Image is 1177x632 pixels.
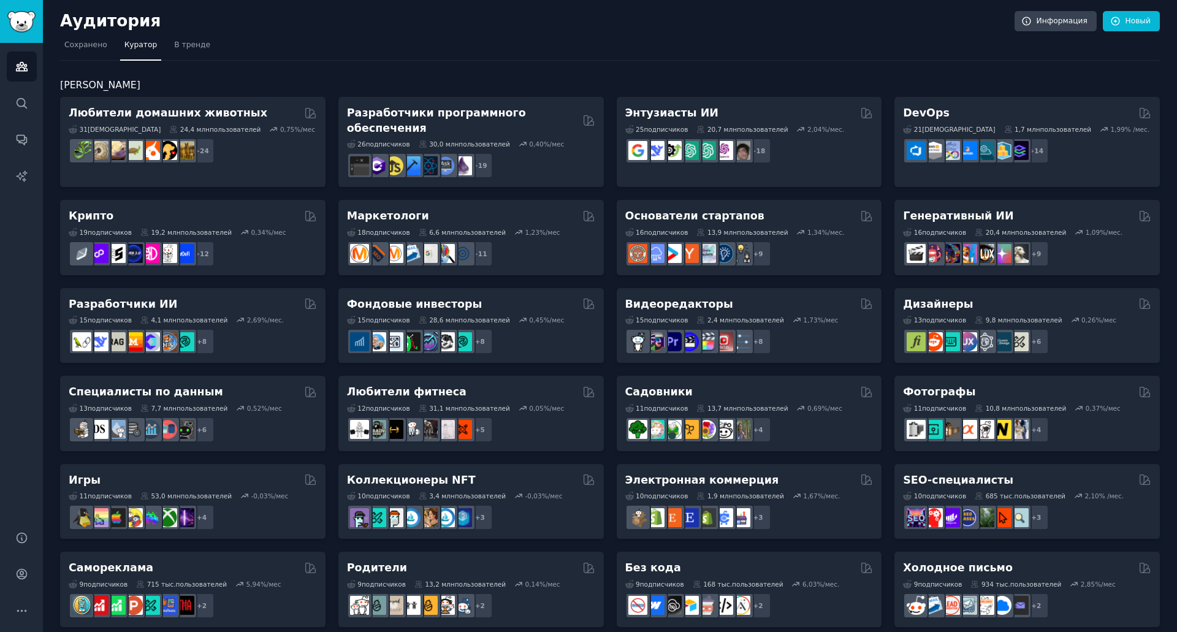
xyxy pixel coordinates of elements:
img: далле2 [924,244,943,263]
img: CozyGamers [90,508,109,527]
img: старряй [992,244,1011,263]
img: макгейминг [107,508,126,527]
font: %/мес [1095,316,1116,324]
font: %/мес [294,126,315,133]
img: Видеоредакторы [680,332,699,351]
font: Видеоредакторы [625,298,733,310]
font: [DEMOGRAPHIC_DATA] [922,126,995,133]
img: шариковый питон [90,141,109,160]
img: электронная коммерциямаркетинг [714,508,733,527]
font: 15 [636,316,644,324]
font: 2,4 млн [707,316,733,324]
font: 16 [636,229,644,236]
font: Садовники [625,386,693,398]
font: %/мес. [261,316,284,324]
font: 14 [1034,147,1043,154]
font: 0,05 [529,405,543,412]
img: дефиблокчейн [141,244,160,263]
img: EntrepreneurRideAlong [628,244,647,263]
font: %/мес [544,316,565,324]
img: постпродакшн [731,332,750,351]
img: nocodelowcode [697,596,716,615]
img: Общество разработчиков искусственного интеллекта [175,332,194,351]
img: DreamBooth [1010,244,1029,263]
font: ​​пользователей [1040,126,1091,133]
img: Email-маркетинг [402,244,421,263]
font: пользователей [459,316,509,324]
font: 28,6 млн [429,316,459,324]
font: 1,73 [803,316,817,324]
font: 25 [636,126,644,133]
img: linux_gaming [72,508,91,527]
img: Акции и торговля [419,332,438,351]
font: %/мес [544,140,565,148]
img: платформенная инженерия [975,141,994,160]
img: НовыеРодители [419,596,438,615]
img: SonyAlpha [958,420,977,439]
font: подписчиков [88,229,132,236]
img: UXDesign [958,332,977,351]
img: AppIdeas [72,596,91,615]
img: EtsySellers [680,508,699,527]
img: GamerPals [124,508,143,527]
font: Аудитория [60,12,161,30]
font: пользователей [210,126,261,133]
img: папочка [350,596,369,615]
img: Интернет-маркетинг [453,244,472,263]
font: 31 [80,126,88,133]
img: за бугорком [384,596,403,615]
img: тренировка [384,420,403,439]
font: 13 [914,316,922,324]
img: Родители [453,596,472,615]
img: NoCodeMovement [714,596,733,615]
img: выучить JavaScript [384,156,403,175]
font: 24,4 млн [180,126,210,133]
img: Local_SEO [975,508,994,527]
img: ethstaker [107,244,126,263]
img: B2BSaaS [992,596,1011,615]
img: леопардовые гекконы [107,141,126,160]
img: defi_ [175,244,194,263]
img: дивиденды [350,332,369,351]
font: + [753,338,758,345]
font: 0,75 [280,126,294,133]
a: Информация [1015,11,1097,32]
font: подписчиков [366,405,410,412]
img: ProductHunters [124,596,143,615]
img: PetAdvice [158,141,177,160]
font: %/мес [265,229,286,236]
img: Предпринимательство [714,244,733,263]
font: Разработчики программного обеспечения [347,107,526,134]
img: родителикратных детей [436,596,455,615]
img: бета-тесты [158,596,177,615]
font: ​​пользователей [177,405,227,412]
img: программное обеспечение [350,156,369,175]
font: 1,7 млн [1015,126,1040,133]
img: UX_Дизайн [1010,332,1029,351]
img: учисьдизайну [992,332,1011,351]
img: реактивный [419,156,438,175]
font: пользователей [1015,229,1066,236]
font: %/мес. [821,229,844,236]
img: шопифай [646,508,665,527]
img: аналоговый [907,420,926,439]
img: нет кода [628,596,647,615]
font: Генеративный ИИ [903,210,1013,222]
img: sdforall [958,244,977,263]
font: Новый [1125,17,1151,25]
font: Дизайнеры [903,298,973,310]
font: Энтузиасты ИИ [625,107,718,119]
img: GoogleSearchConsole [992,508,1011,527]
img: веб3 [124,244,143,263]
img: инжиниринг данных [124,420,143,439]
img: b2b_продажи [975,596,994,615]
font: + [1031,250,1037,257]
img: AskMarketing [384,244,403,263]
font: 1,34 [807,229,821,236]
img: техническийанализ [453,332,472,351]
img: КриптоАрт [419,508,438,527]
img: Генерация лидов [941,596,960,615]
img: холодная почта [958,596,977,615]
font: Любители фитнеса [347,386,467,398]
img: персональные тренировки [453,420,472,439]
